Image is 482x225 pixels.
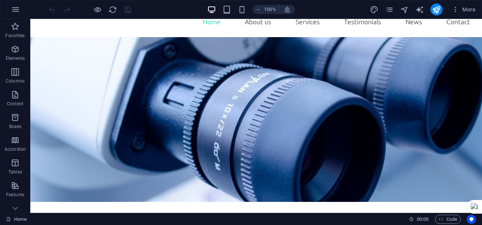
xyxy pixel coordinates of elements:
button: reload [108,5,117,14]
i: Publish [432,5,441,14]
button: pages [385,5,394,14]
i: AI Writer [415,5,424,14]
a: Click to cancel selection. Double-click to open Pages [6,215,27,224]
p: Tables [8,169,22,175]
span: 00 00 [417,215,429,224]
p: Boxes [9,123,22,130]
p: Accordion [5,146,26,152]
p: Columns [6,78,25,84]
button: Usercentrics [467,215,476,224]
p: Elements [6,55,25,61]
span: : [422,216,423,222]
button: design [370,5,379,14]
button: text_generator [415,5,424,14]
button: Code [435,215,461,224]
h6: Session time [409,215,429,224]
button: More [449,3,479,16]
button: Click here to leave preview mode and continue editing [93,5,102,14]
i: Pages (Ctrl+Alt+S) [385,5,394,14]
h6: 100% [264,5,276,14]
i: Reload page [108,5,117,14]
button: publish [430,3,443,16]
i: On resize automatically adjust zoom level to fit chosen device. [284,6,291,13]
p: Content [7,101,23,107]
span: Code [438,215,457,224]
button: navigator [400,5,409,14]
i: Navigator [400,5,409,14]
button: 100% [253,5,280,14]
p: Features [6,192,24,198]
i: Design (Ctrl+Alt+Y) [370,5,379,14]
p: Favorites [5,33,25,39]
span: More [452,6,476,13]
